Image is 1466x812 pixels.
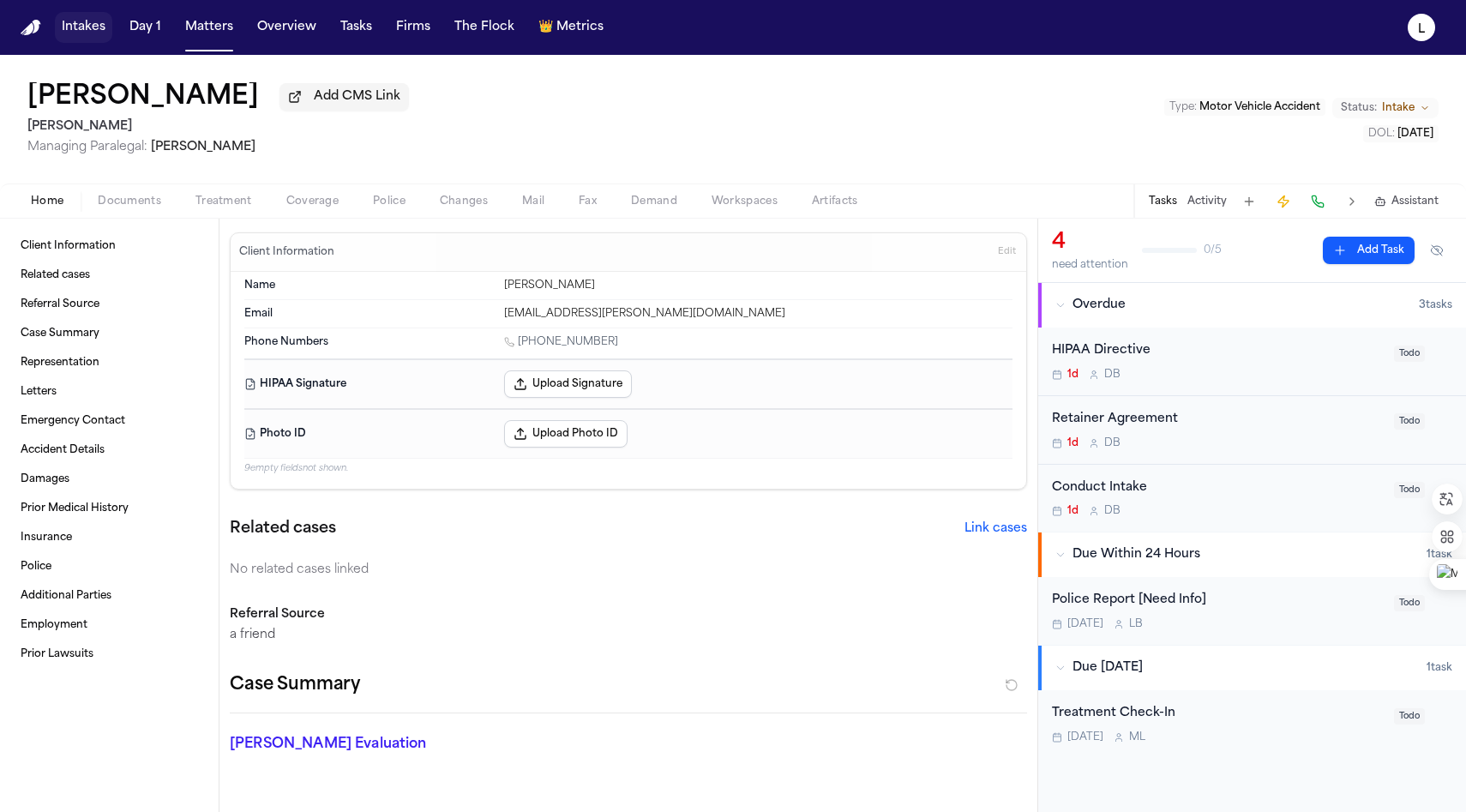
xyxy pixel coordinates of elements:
[244,335,328,349] span: Phone Numbers
[1419,298,1452,312] span: 3 task s
[1394,346,1425,362] span: Todo
[1129,731,1145,744] span: M L
[236,245,338,259] h3: Client Information
[1104,504,1121,518] span: D B
[314,88,400,105] span: Add CMS Link
[14,524,205,551] a: Insurance
[14,407,205,435] a: Emergency Contact
[14,262,205,289] a: Related cases
[1394,482,1425,498] span: Todo
[1038,532,1466,577] button: Due Within 24 Hours1task
[1104,368,1121,382] span: D B
[1391,195,1439,208] span: Assistant
[1332,98,1439,118] button: Change status from Intake
[579,195,597,208] span: Fax
[1164,99,1325,116] button: Edit Type: Motor Vehicle Accident
[14,232,205,260] a: Client Information
[504,335,618,349] a: Call 1 (973) 487-9673
[27,141,147,153] span: Managing Paralegal:
[230,606,1027,623] h3: Referral Source
[812,195,858,208] span: Artifacts
[1038,690,1466,758] div: Open task: Treatment Check-In
[1038,646,1466,690] button: Due [DATE]1task
[1427,548,1452,562] span: 1 task
[279,83,409,111] button: Add CMS Link
[998,246,1016,258] span: Edit
[1038,396,1466,465] div: Open task: Retainer Agreement
[993,238,1021,266] button: Edit
[504,279,1012,292] div: [PERSON_NAME]
[1187,195,1227,208] button: Activity
[532,12,610,43] button: crownMetrics
[14,466,205,493] a: Damages
[286,195,339,208] span: Coverage
[1072,546,1200,563] span: Due Within 24 Hours
[333,12,379,43] button: Tasks
[14,495,205,522] a: Prior Medical History
[389,12,437,43] button: Firms
[21,20,41,36] img: Finch Logo
[1397,129,1433,139] span: [DATE]
[1052,478,1384,498] div: Conduct Intake
[151,141,255,153] span: [PERSON_NAME]
[631,195,677,208] span: Demand
[244,307,494,321] dt: Email
[27,82,259,113] h1: [PERSON_NAME]
[1067,504,1078,518] span: 1d
[1038,465,1466,532] div: Open task: Conduct Intake
[14,436,205,464] a: Accident Details
[1363,125,1439,142] button: Edit DOL: 2025-09-30
[522,195,544,208] span: Mail
[1169,102,1197,112] span: Type :
[55,12,112,43] button: Intakes
[448,12,521,43] button: The Flock
[1394,413,1425,430] span: Todo
[230,671,360,699] h2: Case Summary
[1149,195,1177,208] button: Tasks
[230,734,482,755] p: [PERSON_NAME] Evaluation
[195,195,252,208] span: Treatment
[504,420,628,448] button: Upload Photo ID
[373,195,406,208] span: Police
[14,611,205,639] a: Employment
[1341,101,1377,115] span: Status:
[14,291,205,318] a: Referral Source
[21,20,41,36] a: Home
[1382,101,1415,115] span: Intake
[1038,328,1466,396] div: Open task: HIPAA Directive
[1104,436,1121,450] span: D B
[1067,731,1103,744] span: [DATE]
[1052,704,1384,724] div: Treatment Check-In
[230,627,1027,644] p: a friend
[178,12,240,43] button: Matters
[1052,410,1384,430] div: Retainer Agreement
[1421,237,1452,264] button: Hide completed tasks (⌘⇧H)
[98,195,161,208] span: Documents
[1067,617,1103,631] span: [DATE]
[244,420,494,448] dt: Photo ID
[1394,708,1425,725] span: Todo
[1427,661,1452,675] span: 1 task
[504,370,632,398] button: Upload Signature
[1052,341,1384,361] div: HIPAA Directive
[14,378,205,406] a: Letters
[244,462,1012,475] p: 9 empty fields not shown.
[123,12,168,43] button: Day 1
[1199,102,1320,112] span: Motor Vehicle Accident
[1394,595,1425,611] span: Todo
[1052,258,1128,272] div: need attention
[31,195,63,208] span: Home
[1204,244,1222,257] span: 0 / 5
[1129,617,1143,631] span: L B
[1323,237,1415,264] button: Add Task
[14,553,205,580] a: Police
[250,12,323,43] button: Overview
[1052,229,1128,256] div: 4
[504,307,1012,321] div: [EMAIL_ADDRESS][PERSON_NAME][DOMAIN_NAME]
